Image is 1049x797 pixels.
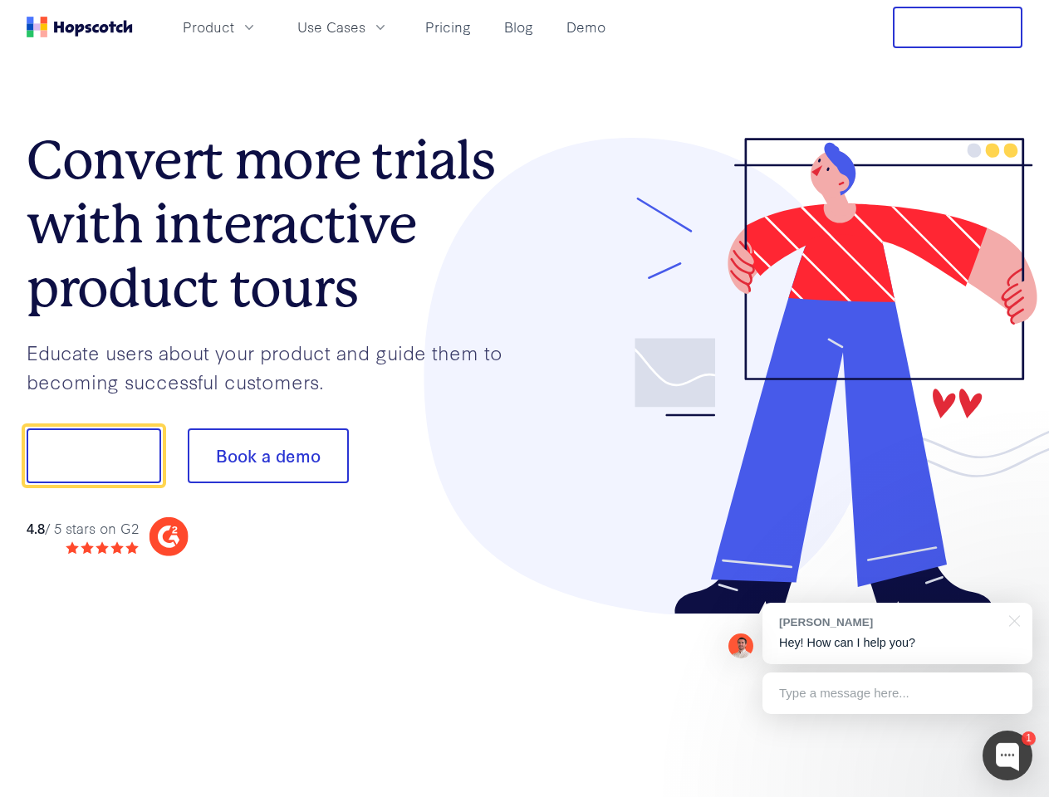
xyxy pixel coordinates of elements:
div: Type a message here... [762,672,1032,714]
button: Book a demo [188,428,349,483]
p: Hey! How can I help you? [779,634,1016,652]
button: Use Cases [287,13,399,41]
a: Demo [560,13,612,41]
a: Home [27,17,133,37]
button: Show me! [27,428,161,483]
p: Educate users about your product and guide them to becoming successful customers. [27,338,525,395]
div: [PERSON_NAME] [779,614,999,630]
h1: Convert more trials with interactive product tours [27,129,525,320]
div: 1 [1022,731,1036,746]
strong: 4.8 [27,518,45,537]
span: Product [183,17,234,37]
button: Free Trial [893,7,1022,48]
div: / 5 stars on G2 [27,518,139,539]
button: Product [173,13,267,41]
a: Pricing [419,13,478,41]
a: Blog [498,13,540,41]
img: Mark Spera [728,633,753,658]
span: Use Cases [297,17,365,37]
